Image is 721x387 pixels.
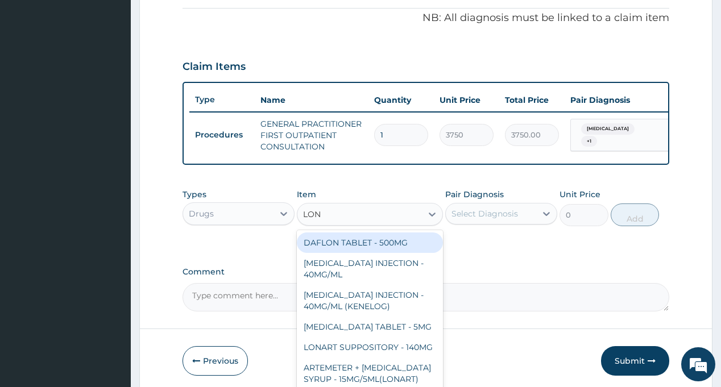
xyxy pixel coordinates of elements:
div: DAFLON TABLET - 500MG [297,232,443,253]
span: [MEDICAL_DATA] [581,123,635,135]
label: Types [183,190,206,199]
th: Name [255,89,368,111]
p: NB: All diagnosis must be linked to a claim item [183,11,669,26]
div: Select Diagnosis [451,208,518,219]
textarea: Type your message and hit 'Enter' [6,263,217,302]
span: We're online! [66,119,157,234]
button: Previous [183,346,248,376]
div: [MEDICAL_DATA] INJECTION - 40MG/ML (KENELOG) [297,285,443,317]
div: LONART SUPPOSITORY - 140MG [297,337,443,357]
td: GENERAL PRACTITIONER FIRST OUTPATIENT CONSULTATION [255,113,368,158]
h3: Claim Items [183,61,246,73]
img: d_794563401_company_1708531726252_794563401 [21,57,46,85]
div: Minimize live chat window [187,6,214,33]
th: Pair Diagnosis [565,89,690,111]
div: Chat with us now [59,64,191,78]
th: Type [189,89,255,110]
td: Procedures [189,124,255,145]
button: Submit [601,346,669,376]
div: [MEDICAL_DATA] INJECTION - 40MG/ML [297,253,443,285]
th: Unit Price [434,89,499,111]
label: Unit Price [560,189,600,200]
th: Quantity [368,89,434,111]
th: Total Price [499,89,565,111]
div: [MEDICAL_DATA] TABLET - 5MG [297,317,443,337]
label: Pair Diagnosis [445,189,504,200]
button: Add [611,203,660,226]
label: Item [297,189,316,200]
span: + 1 [581,136,597,147]
label: Comment [183,267,669,277]
div: Drugs [189,208,214,219]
